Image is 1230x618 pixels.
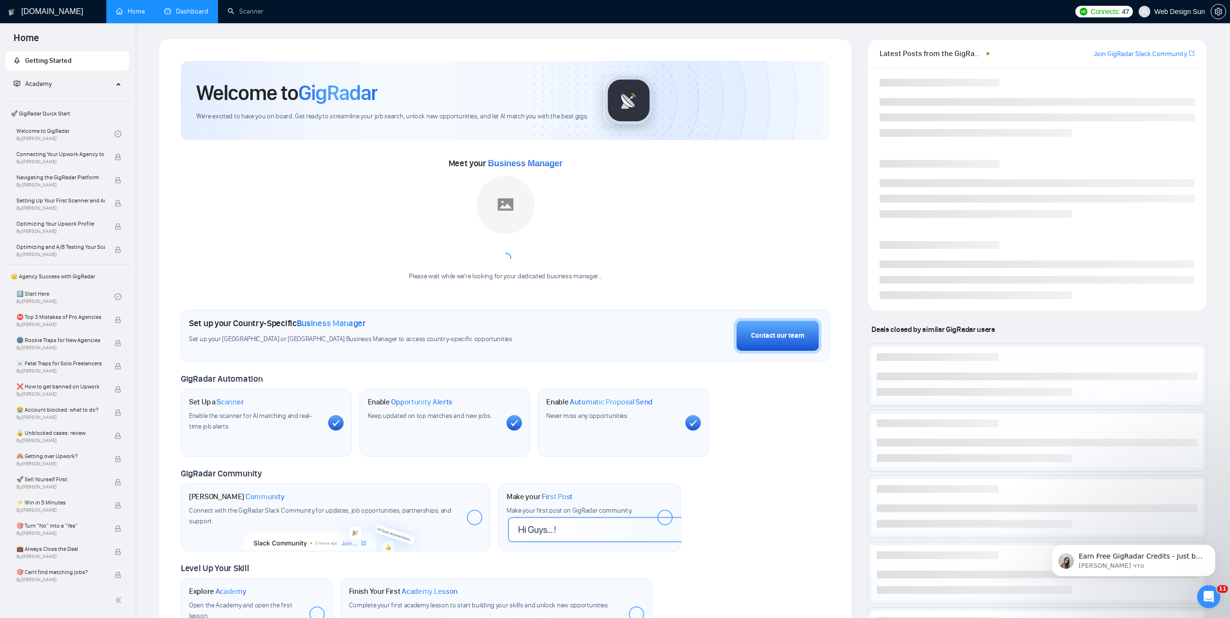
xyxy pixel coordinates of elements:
[115,130,121,137] span: check-circle
[16,521,105,531] span: 🎯 Turn “No” into a “Yes”
[8,4,15,20] img: logo
[1211,8,1226,15] span: setting
[181,563,249,574] span: Level Up Your Skill
[16,172,105,182] span: Navigating the GigRadar Platform
[1189,49,1195,58] a: export
[189,492,285,502] h1: [PERSON_NAME]
[15,316,23,324] button: Средство выбора эмодзи
[189,318,366,329] h1: Set up your Country-Specific
[16,335,105,345] span: 🌚 Rookie Traps for New Agencies
[16,474,105,484] span: 🚀 Sell Yourself First
[546,397,652,407] h1: Enable
[7,267,128,286] span: 👑 Agency Success with GigRadar
[1197,585,1220,608] iframe: To enrich screen reader interactions, please activate Accessibility in Grammarly extension settings
[1211,4,1226,19] button: setting
[16,405,105,415] span: 😭 Account blocked: what to do?
[115,572,121,578] span: lock
[115,293,121,300] span: check-circle
[880,47,983,59] span: Latest Posts from the GigRadar Community
[477,176,535,234] img: placeholder.png
[115,177,121,184] span: lock
[391,397,452,407] span: Opportunity Alerts
[1211,8,1226,15] a: setting
[8,46,186,94] div: Dima говорит…
[546,412,628,420] span: Never miss any opportunities.
[115,456,121,462] span: lock
[16,544,105,554] span: 💼 Always Close the Deal
[16,123,115,144] a: Welcome to GigRadarBy[PERSON_NAME]
[1122,6,1129,17] span: 47
[570,397,652,407] span: Automatic Proposal Send
[115,363,121,370] span: lock
[402,587,458,596] span: Academy Lesson
[8,232,186,403] div: Nazar говорит…
[16,359,105,368] span: ☠️ Fatal Traps for Solo Freelancers
[43,129,178,147] div: скажіть ще плс де попачити роботу цієї опції?
[16,182,105,188] span: By [PERSON_NAME]
[46,316,54,324] button: Добавить вложение
[16,415,105,420] span: By [PERSON_NAME]
[115,246,121,253] span: lock
[8,296,185,313] textarea: Ваше сообщение...
[246,492,285,502] span: Community
[16,531,105,536] span: By [PERSON_NAME]
[1091,6,1120,17] span: Connects:
[115,525,121,532] span: lock
[25,80,52,88] span: Academy
[189,587,246,596] h1: Explore
[14,80,20,87] span: fund-projection-screen
[16,577,105,583] span: By [PERSON_NAME]
[16,242,105,252] span: Optimizing and A/B Testing Your Scanner for Better Results
[244,507,429,551] img: slackcommunity-bg.png
[189,506,451,525] span: Connect with the GigRadar Slack Community for updates, job opportunities, partnerships, and support.
[189,412,312,431] span: Enable the scanner for AI matching and real-time job alerts.
[751,331,804,341] div: Contact our team
[16,205,105,211] span: By [PERSON_NAME]
[196,80,377,106] h1: Welcome to
[542,492,573,502] span: First Post
[1141,8,1148,15] span: user
[7,104,128,123] span: 🚀 GigRadar Quick Start
[8,46,159,86] div: Через 5 хвилин, перевірте будь ласка вказаний профіль - поставив його на оновлення 🙏
[1217,585,1228,593] span: 11
[228,7,263,15] a: searchScanner
[16,252,105,258] span: By [PERSON_NAME]
[8,94,186,123] div: artemrasenko@webdesignsun.com говорит…
[8,5,186,46] div: Dima говорит…
[16,149,105,159] span: Connecting Your Upwork Agency to GigRadar
[15,238,151,323] div: Ця опція використовується, коли AI у GigRadar генерує супровідний лист (cover letter). Обрані пор...
[14,80,52,88] span: Academy
[16,345,105,351] span: By [PERSON_NAME]
[15,52,151,81] div: Через 5 хвилин, перевірте будь ласка вказаний профіль - поставив його на оновлення 🙏
[116,7,145,15] a: homeHome
[164,7,208,15] a: dashboardDashboard
[16,219,105,229] span: Optimizing Your Upwork Profile
[349,601,609,609] span: Complete your first academy lesson to start building your skills and unlock new opportunities.
[449,158,563,169] span: Meet your
[115,386,121,393] span: lock
[189,397,244,407] h1: Set Up a
[115,548,121,555] span: lock
[368,412,492,420] span: Keep updated on top matches and new jobs.
[47,5,69,12] h1: Nazar
[115,340,121,346] span: lock
[8,155,186,232] div: artemrasenko@webdesignsun.com говорит…
[605,76,653,125] img: gigradar-logo.png
[6,51,129,71] li: Getting Started
[47,12,123,22] p: Был в сети 2 дн. назад
[196,112,588,121] span: We're excited to have you on board. Get ready to streamline your job search, unlock new opportuni...
[1189,49,1195,57] span: export
[16,312,105,322] span: ⛔ Top 3 Mistakes of Pro Agencies
[16,196,105,205] span: Setting Up Your First Scanner and Auto-Bidder
[28,5,43,21] img: Profile image for Nazar
[16,567,105,577] span: 🎯 Can't find matching jobs?
[16,498,105,507] span: ⚡ Win in 5 Minutes
[1080,8,1087,15] img: upwork-logo.png
[16,484,105,490] span: By [PERSON_NAME]
[189,335,569,344] span: Set up your [GEOGRAPHIC_DATA] or [GEOGRAPHIC_DATA] Business Manager to access country-specific op...
[16,391,105,397] span: By [PERSON_NAME]
[1037,524,1230,592] iframe: Intercom notifications сообщение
